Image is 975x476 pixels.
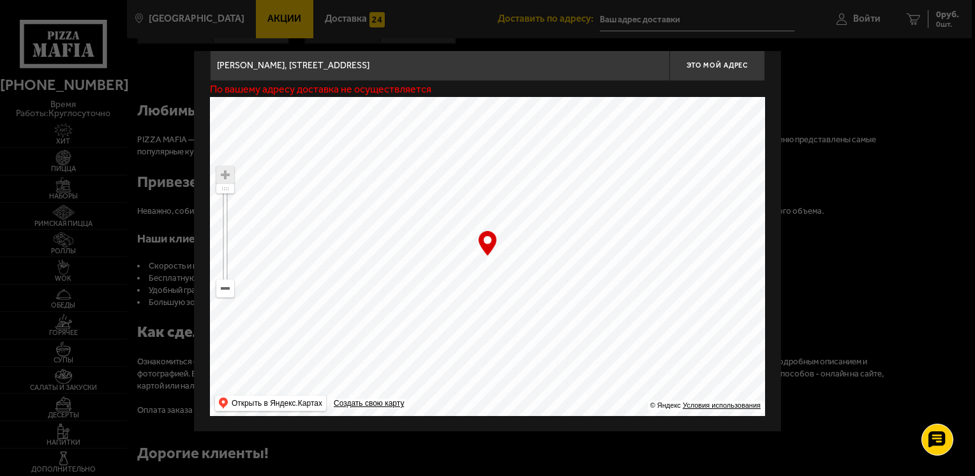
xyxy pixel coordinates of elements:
span: Это мой адрес [687,61,748,70]
p: По вашему адресу доставка не осуществляется [210,84,431,94]
a: Условия использования [683,401,761,409]
input: Введите адрес доставки [210,49,669,81]
button: Это мой адрес [669,49,765,81]
a: Создать свою карту [331,399,406,408]
ymaps: © Яндекс [650,401,681,409]
ymaps: Открыть в Яндекс.Картах [232,396,322,411]
ymaps: Открыть в Яндекс.Картах [215,396,326,411]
